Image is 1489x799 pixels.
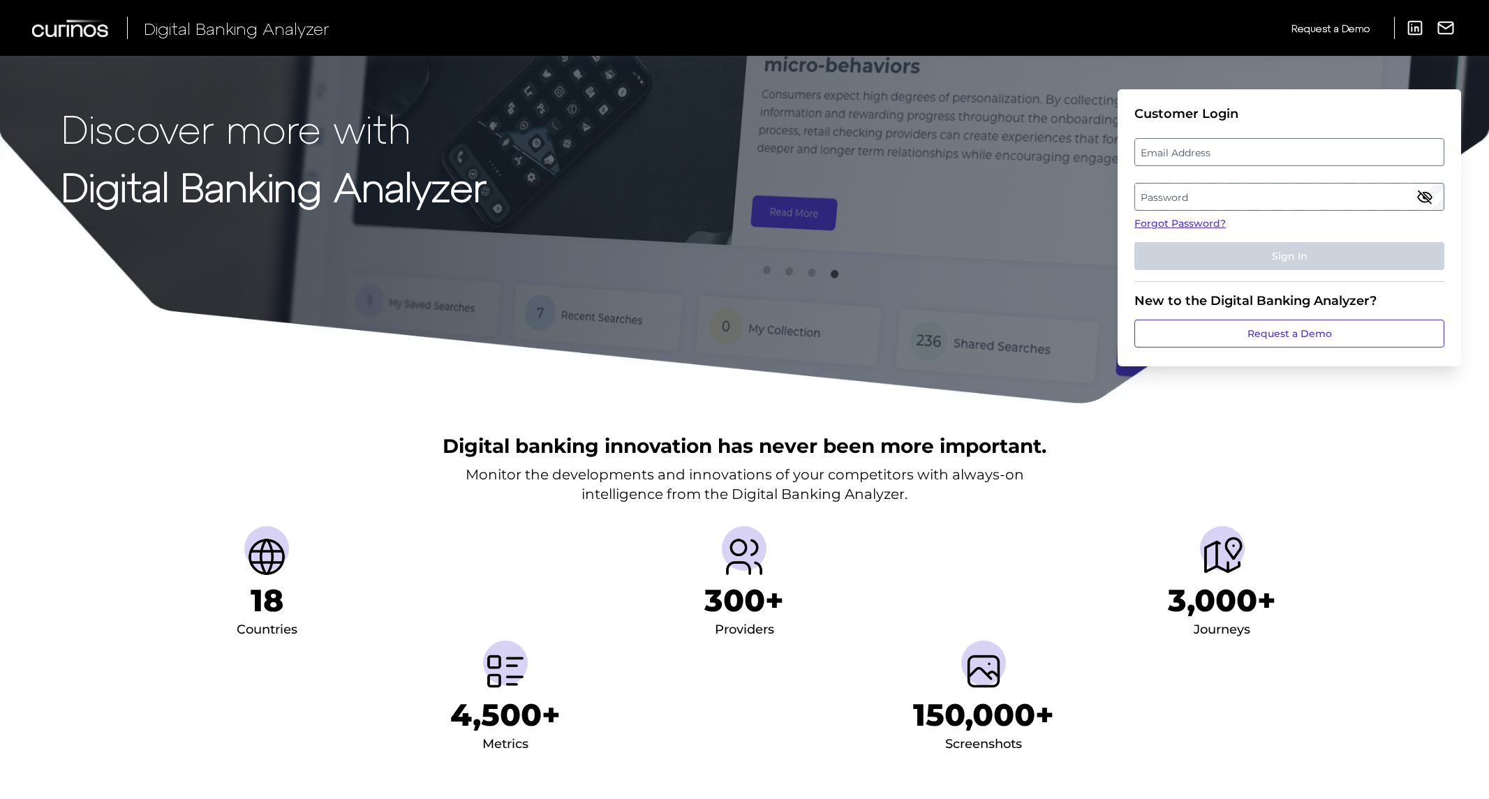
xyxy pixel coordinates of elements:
h1: 300+ [704,582,784,619]
div: Screenshots [945,733,1022,756]
div: Countries [237,619,297,641]
span: Request a Demo [1291,22,1370,34]
div: New to the Digital Banking Analyzer? [1134,293,1444,308]
label: Email Address [1135,140,1443,165]
div: Customer Login [1134,106,1444,121]
div: Providers [715,619,774,641]
img: Countries [244,535,289,579]
img: Screenshots [961,649,1006,694]
img: Journeys [1200,535,1245,579]
p: Discover more with [61,106,487,150]
h2: Digital banking innovation has never been more important. [443,433,1046,459]
h1: 3,000+ [1168,582,1276,619]
a: Request a Demo [1291,17,1370,40]
img: Providers [722,535,766,579]
h1: 18 [251,582,283,619]
a: Forgot Password? [1134,216,1444,231]
a: Request a Demo [1134,320,1444,348]
p: Monitor the developments and innovations of your competitors with always-on intelligence from the... [466,465,1024,504]
h1: 150,000+ [913,696,1054,733]
label: Password [1135,184,1443,209]
img: Metrics [483,649,528,694]
img: Curinos [32,20,110,37]
button: Sign In [1134,242,1444,270]
span: Digital Banking Analyzer [144,18,329,38]
strong: Digital Banking Analyzer [61,163,487,209]
h1: 4,500+ [450,696,561,733]
div: Metrics [482,733,528,756]
div: Journeys [1194,619,1250,641]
